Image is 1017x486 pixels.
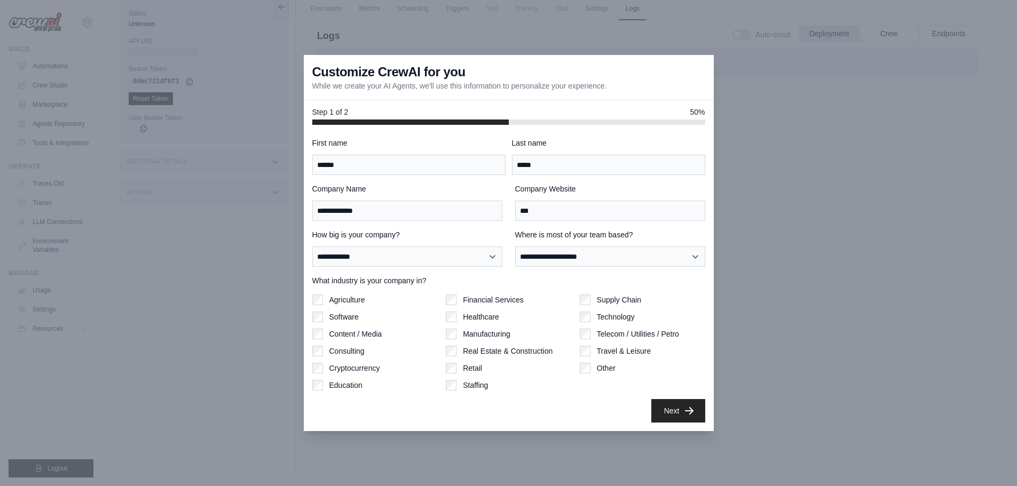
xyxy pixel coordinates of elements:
[463,294,524,305] label: Financial Services
[651,399,705,423] button: Next
[597,346,651,356] label: Travel & Leisure
[329,346,365,356] label: Consulting
[329,380,362,391] label: Education
[329,312,359,322] label: Software
[463,380,488,391] label: Staffing
[964,435,1017,486] iframe: Chat Widget
[312,81,607,91] p: While we create your AI Agents, we'll use this information to personalize your experience.
[463,312,499,322] label: Healthcare
[463,329,510,339] label: Manufacturing
[329,363,380,373] label: Cryptocurrency
[512,138,705,148] label: Last name
[515,229,705,240] label: Where is most of your team based?
[312,63,466,81] h3: Customize CrewAI for you
[463,363,482,373] label: Retail
[312,138,506,148] label: First name
[515,184,705,194] label: Company Website
[312,107,349,117] span: Step 1 of 2
[329,294,365,305] label: Agriculture
[463,346,553,356] label: Real Estate & Construction
[597,294,641,305] label: Supply Chain
[964,435,1017,486] div: 채팅 위젯
[312,184,502,194] label: Company Name
[597,329,679,339] label: Telecom / Utilities / Petro
[597,312,635,322] label: Technology
[312,229,502,240] label: How big is your company?
[690,107,705,117] span: 50%
[312,275,705,286] label: What industry is your company in?
[329,329,382,339] label: Content / Media
[597,363,616,373] label: Other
